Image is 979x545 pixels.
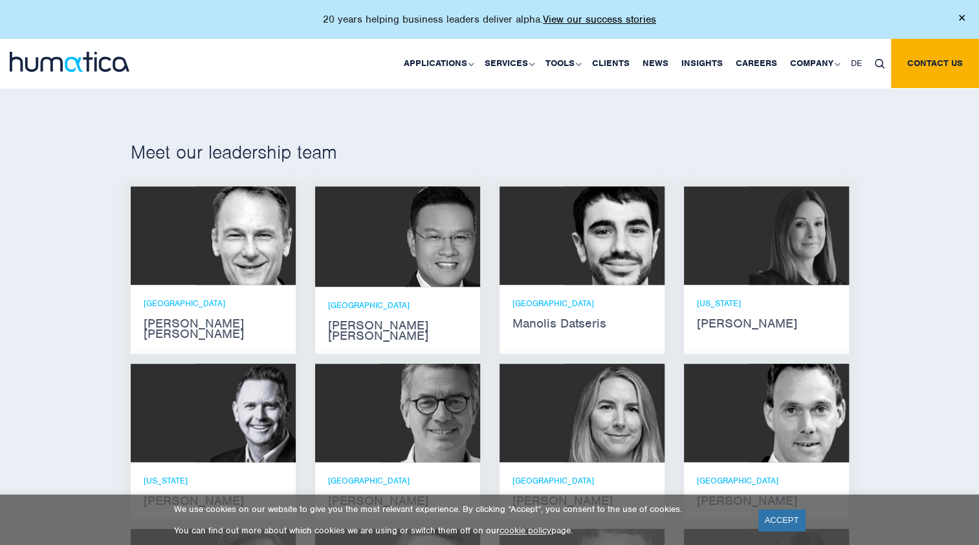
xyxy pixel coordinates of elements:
a: Clients [586,39,636,88]
p: [US_STATE] [144,475,283,486]
p: [GEOGRAPHIC_DATA] [697,475,836,486]
strong: [PERSON_NAME] [PERSON_NAME] [144,318,283,339]
strong: [PERSON_NAME] [697,318,836,329]
img: logo [10,52,129,72]
img: Jen Jee Chan [370,186,480,287]
img: Russell Raath [195,364,296,462]
a: Tools [539,39,586,88]
img: Andros Payne [195,186,296,285]
img: Jan Löning [380,364,480,462]
a: cookie policy [500,525,551,536]
a: Applications [397,39,478,88]
a: News [636,39,675,88]
p: [GEOGRAPHIC_DATA] [512,298,652,309]
img: Zoë Fox [564,364,665,462]
img: search_icon [875,59,885,69]
a: ACCEPT [758,509,806,531]
a: Services [478,39,539,88]
a: DE [844,39,868,88]
span: DE [851,58,862,69]
p: [GEOGRAPHIC_DATA] [328,475,467,486]
p: We use cookies on our website to give you the most relevant experience. By clicking “Accept”, you... [174,504,742,515]
strong: Manolis Datseris [512,318,652,329]
strong: [PERSON_NAME] [PERSON_NAME] [328,320,467,341]
a: Careers [729,39,784,88]
a: View our success stories [543,13,656,26]
img: Manolis Datseris [564,186,665,285]
p: You can find out more about which cookies we are using or switch them off on our page. [174,525,742,536]
p: 20 years helping business leaders deliver alpha. [323,13,656,26]
p: [GEOGRAPHIC_DATA] [144,298,283,309]
a: Contact us [891,39,979,88]
p: [US_STATE] [697,298,836,309]
img: Andreas Knobloch [749,364,849,462]
a: Insights [675,39,729,88]
p: [GEOGRAPHIC_DATA] [512,475,652,486]
h2: Meet our leadership team [131,140,849,164]
a: Company [784,39,844,88]
img: Melissa Mounce [749,186,849,285]
p: [GEOGRAPHIC_DATA] [328,300,467,311]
